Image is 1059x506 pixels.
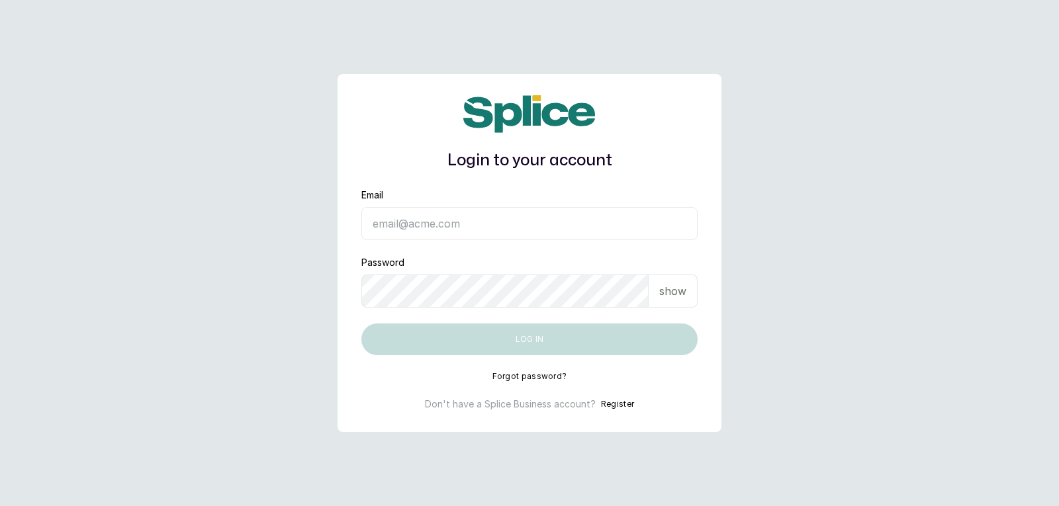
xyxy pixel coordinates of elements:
[601,398,634,411] button: Register
[361,149,698,173] h1: Login to your account
[425,398,596,411] p: Don't have a Splice Business account?
[361,323,698,355] button: Log in
[659,283,686,299] p: show
[492,371,567,382] button: Forgot password?
[361,256,404,269] label: Password
[361,207,698,240] input: email@acme.com
[361,189,383,202] label: Email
